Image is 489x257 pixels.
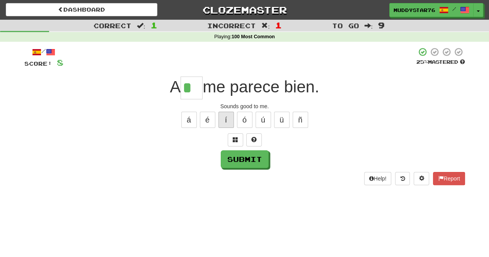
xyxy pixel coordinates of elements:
[332,22,359,29] span: To go
[203,78,319,96] span: me parece bien.
[24,60,52,67] span: Score:
[452,6,456,12] span: /
[137,22,145,29] span: :
[94,22,131,29] span: Correct
[256,112,271,128] button: ú
[170,78,181,96] span: A
[24,47,63,57] div: /
[200,112,215,128] button: é
[221,150,269,168] button: Submit
[275,20,282,30] span: 1
[57,58,63,67] span: 8
[293,112,308,128] button: ñ
[169,3,320,17] a: Clozemaster
[389,3,474,17] a: MuddyStar76 /
[151,20,157,30] span: 1
[207,22,256,29] span: Incorrect
[416,59,465,66] div: Mastered
[274,112,290,128] button: ü
[232,34,275,39] strong: 100 Most Common
[24,102,465,110] div: Sounds good to me.
[364,22,373,29] span: :
[218,112,234,128] button: í
[246,133,262,146] button: Single letter hint - you only get 1 per sentence and score half the points! alt+h
[378,20,385,30] span: 9
[181,112,197,128] button: á
[395,172,410,185] button: Round history (alt+y)
[6,3,157,16] a: Dashboard
[228,133,243,146] button: Switch sentence to multiple choice alt+p
[364,172,392,185] button: Help!
[433,172,465,185] button: Report
[416,59,428,65] span: 25 %
[394,7,435,14] span: MuddyStar76
[237,112,252,128] button: ó
[261,22,270,29] span: :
